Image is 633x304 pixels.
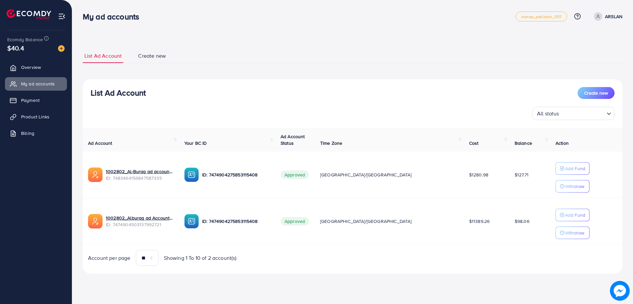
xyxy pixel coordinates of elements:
[591,12,622,21] a: ARSLAN
[91,88,146,98] h3: List Ad Account
[556,227,589,239] button: Withdraw
[5,77,67,90] a: My ad accounts
[106,221,174,228] span: ID: 7474904503137992721
[88,140,112,146] span: Ad Account
[578,87,615,99] button: Create new
[5,94,67,107] a: Payment
[21,64,41,71] span: Overview
[320,140,342,146] span: Time Zone
[556,162,589,175] button: Add Fund
[88,167,103,182] img: ic-ads-acc.e4c84228.svg
[556,140,569,146] span: Action
[565,165,585,172] p: Add Fund
[565,211,585,219] p: Add Fund
[83,12,144,21] h3: My ad accounts
[7,9,51,19] img: logo
[5,127,67,140] a: Billing
[21,130,34,137] span: Billing
[184,214,199,228] img: ic-ba-acc.ded83a64.svg
[521,15,561,19] span: metap_pakistan_001
[556,180,589,193] button: Withdraw
[202,217,270,225] p: ID: 7474904275853115408
[106,168,174,175] a: 1002802_Al-Buraq ad account 02_1742380041767
[184,167,199,182] img: ic-ba-acc.ded83a64.svg
[88,214,103,228] img: ic-ads-acc.e4c84228.svg
[565,229,584,237] p: Withdraw
[610,281,630,301] img: image
[536,109,560,118] span: All status
[469,140,479,146] span: Cost
[106,168,174,182] div: <span class='underline'>1002802_Al-Buraq ad account 02_1742380041767</span></br>7483464156847587335
[320,171,412,178] span: [GEOGRAPHIC_DATA]/[GEOGRAPHIC_DATA]
[516,12,567,21] a: metap_pakistan_001
[565,182,584,190] p: Withdraw
[281,217,309,226] span: Approved
[584,90,608,96] span: Create new
[281,133,305,146] span: Ad Account Status
[5,61,67,74] a: Overview
[5,110,67,123] a: Product Links
[106,175,174,181] span: ID: 7483464156847587335
[320,218,412,225] span: [GEOGRAPHIC_DATA]/[GEOGRAPHIC_DATA]
[515,218,529,225] span: $98.06
[556,209,589,221] button: Add Fund
[21,97,40,104] span: Payment
[561,107,604,118] input: Search for option
[202,171,270,179] p: ID: 7474904275853115408
[21,113,49,120] span: Product Links
[164,254,237,262] span: Showing 1 To 10 of 2 account(s)
[7,36,43,43] span: Ecomdy Balance
[605,13,622,20] p: ARSLAN
[469,218,490,225] span: $11389.26
[88,254,131,262] span: Account per page
[58,45,65,52] img: image
[7,43,24,53] span: $40.4
[532,107,615,120] div: Search for option
[84,52,122,60] span: List Ad Account
[106,215,174,228] div: <span class='underline'>1002802_Alburaq ad Account 1_1740386843243</span></br>7474904503137992721
[515,140,532,146] span: Balance
[138,52,166,60] span: Create new
[515,171,528,178] span: $127.71
[106,215,174,221] a: 1002802_Alburaq ad Account 1_1740386843243
[21,80,55,87] span: My ad accounts
[469,171,488,178] span: $1280.98
[58,13,66,20] img: menu
[281,170,309,179] span: Approved
[184,140,207,146] span: Your BC ID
